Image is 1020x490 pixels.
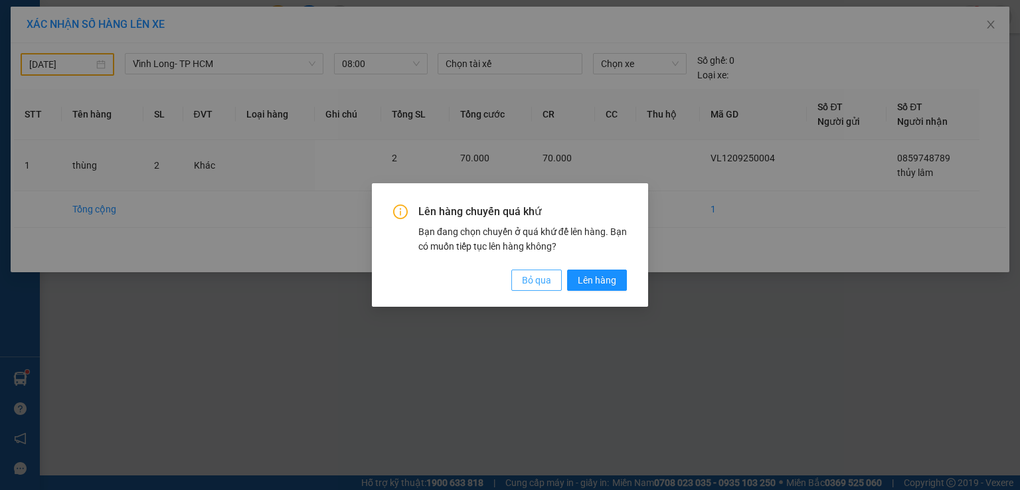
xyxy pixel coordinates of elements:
[418,224,627,254] div: Bạn đang chọn chuyến ở quá khứ để lên hàng. Bạn có muốn tiếp tục lên hàng không?
[511,270,562,291] button: Bỏ qua
[567,270,627,291] button: Lên hàng
[578,273,616,287] span: Lên hàng
[393,204,408,219] span: info-circle
[522,273,551,287] span: Bỏ qua
[418,204,627,219] span: Lên hàng chuyến quá khứ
